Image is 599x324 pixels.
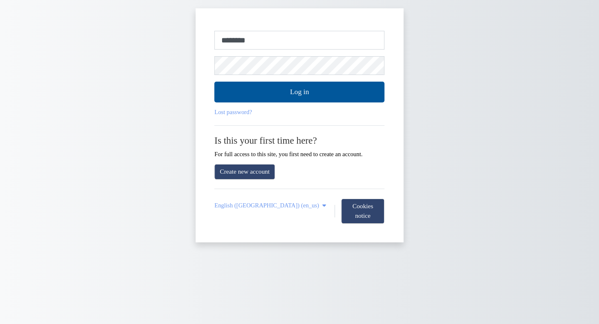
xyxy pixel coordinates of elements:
[215,164,275,179] a: Create new account
[215,82,385,102] button: Log in
[215,109,252,115] a: Lost password?
[215,135,385,157] div: For full access to this site, you first need to create an account.
[215,135,385,146] h2: Is this your first time here?
[215,202,328,209] a: English (United States) ‎(en_us)‎
[341,199,384,224] button: Cookies notice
